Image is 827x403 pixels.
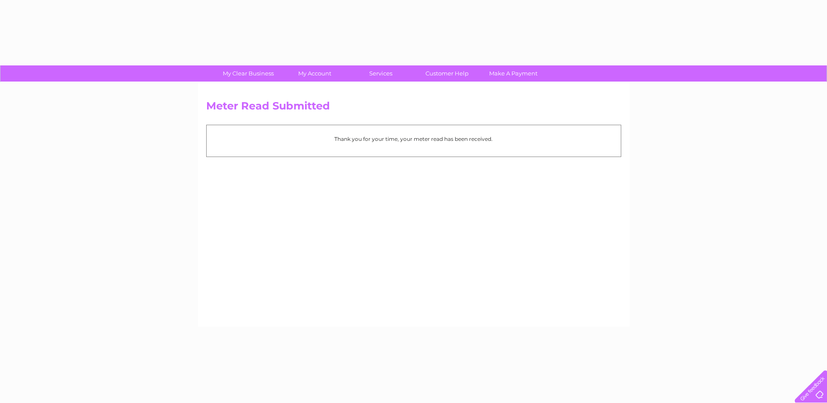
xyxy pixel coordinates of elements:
[211,135,616,143] p: Thank you for your time, your meter read has been received.
[411,65,483,82] a: Customer Help
[279,65,351,82] a: My Account
[212,65,284,82] a: My Clear Business
[345,65,417,82] a: Services
[206,100,621,116] h2: Meter Read Submitted
[477,65,549,82] a: Make A Payment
